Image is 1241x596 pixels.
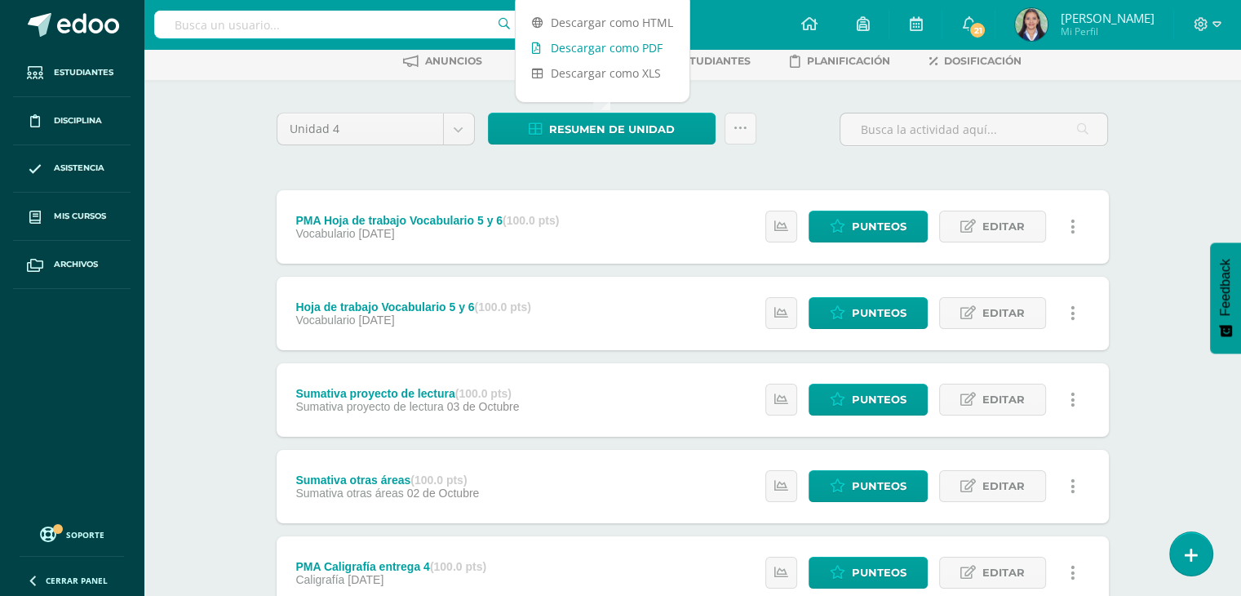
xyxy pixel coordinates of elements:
span: Vocabulario [295,314,355,327]
span: Unidad 4 [290,113,431,145]
a: Punteos [809,470,928,502]
strong: (100.0 pts) [430,560,486,573]
a: Mis cursos [13,193,131,241]
span: [PERSON_NAME] [1060,10,1154,26]
span: Soporte [66,529,104,540]
span: Sumativa proyecto de lectura [295,400,443,413]
span: Punteos [852,558,906,588]
a: Anuncios [403,48,482,74]
span: Editar [982,298,1025,328]
span: Sumativa otras áreas [295,487,403,500]
span: Resumen de unidad [549,114,675,145]
span: Punteos [852,385,906,415]
img: 018c042a8e8dd272ac269bce2b175a24.png [1015,8,1048,41]
a: Punteos [809,297,928,329]
a: Descargar como HTML [516,10,689,35]
div: PMA Hoja de trabajo Vocabulario 5 y 6 [295,214,559,227]
span: Punteos [852,471,906,501]
span: Editar [982,558,1025,588]
span: [DATE] [358,227,394,240]
span: Vocabulario [295,227,355,240]
div: PMA Caligrafía entrega 4 [295,560,486,573]
div: Hoja de trabajo Vocabulario 5 y 6 [295,300,530,314]
a: Asistencia [13,145,131,193]
span: Estudiantes [676,55,751,67]
span: Punteos [852,298,906,328]
span: Caligrafía [295,573,344,586]
a: Descargar como XLS [516,60,689,86]
span: [DATE] [348,573,383,586]
button: Feedback - Mostrar encuesta [1210,242,1241,354]
input: Busca un usuario... [154,11,521,38]
span: Editar [982,385,1025,415]
a: Disciplina [13,97,131,145]
div: Sumativa proyecto de lectura [295,387,519,400]
span: Planificación [807,55,890,67]
span: Archivos [54,258,98,271]
a: Estudiantes [653,48,751,74]
span: [DATE] [358,314,394,327]
span: Mi Perfil [1060,24,1154,38]
a: Descargar como PDF [516,35,689,60]
span: Asistencia [54,162,104,175]
a: Resumen de unidad [488,113,716,145]
a: Unidad 4 [277,113,474,145]
a: Punteos [809,384,928,416]
span: 02 de Octubre [407,487,480,500]
a: Punteos [809,557,928,589]
strong: (100.0 pts) [455,387,512,400]
a: Planificación [790,48,890,74]
input: Busca la actividad aquí... [840,113,1107,145]
span: Estudiantes [54,66,113,79]
strong: (100.0 pts) [503,214,559,227]
a: Estudiantes [13,49,131,97]
span: 03 de Octubre [447,400,520,413]
span: Punteos [852,211,906,242]
strong: (100.0 pts) [475,300,531,314]
span: Feedback [1218,259,1233,316]
span: Anuncios [425,55,482,67]
span: Editar [982,211,1025,242]
a: Punteos [809,211,928,242]
span: Editar [982,471,1025,501]
div: Sumativa otras áreas [295,474,479,487]
a: Archivos [13,241,131,289]
span: Dosificación [944,55,1022,67]
strong: (100.0 pts) [410,474,467,487]
span: Disciplina [54,114,102,127]
a: Dosificación [929,48,1022,74]
a: Soporte [20,523,124,545]
span: Cerrar panel [46,575,108,586]
span: Mis cursos [54,210,106,223]
span: 21 [968,21,986,39]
